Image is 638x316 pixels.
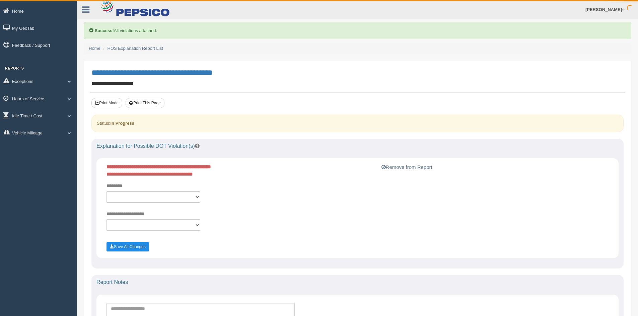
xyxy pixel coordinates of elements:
button: Print This Page [126,98,164,108]
div: Status: [91,115,624,132]
a: Home [89,46,100,51]
strong: In Progress [110,121,134,126]
div: Report Notes [91,275,624,290]
button: Save [107,242,149,251]
button: Print Mode [91,98,122,108]
button: Remove from Report [379,163,434,171]
div: All violations attached. [84,22,631,39]
div: Explanation for Possible DOT Violation(s) [91,139,624,153]
b: Success! [95,28,114,33]
a: HOS Explanation Report List [108,46,163,51]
